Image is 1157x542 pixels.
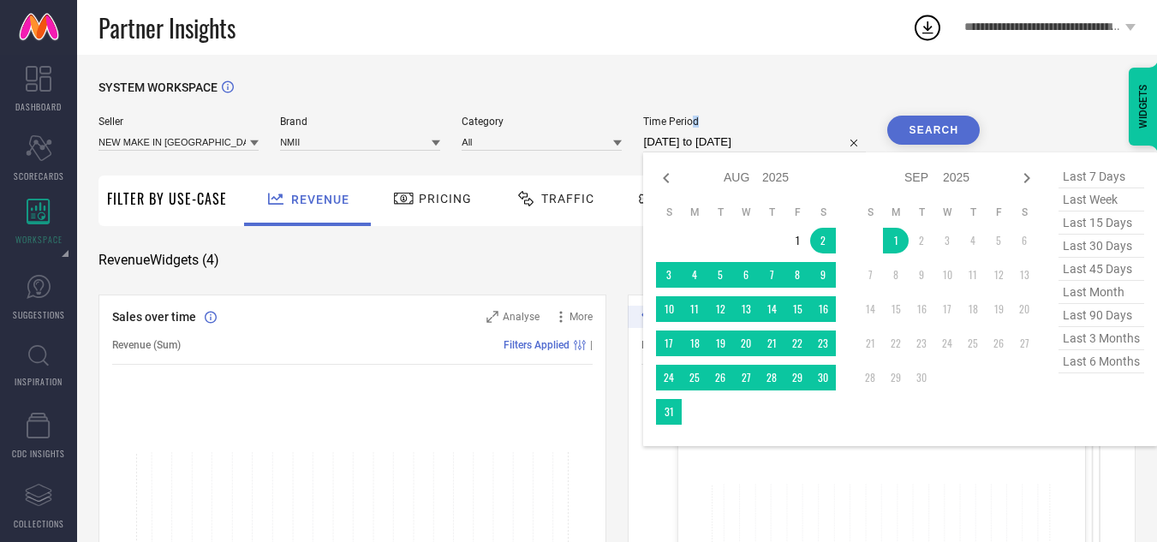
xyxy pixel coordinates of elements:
span: Sales over time [112,310,196,324]
th: Thursday [759,205,784,219]
span: CDC INSIGHTS [12,447,65,460]
span: last 45 days [1059,258,1144,281]
span: Revenue (% share) [641,339,725,351]
div: Open download list [912,12,943,43]
td: Mon Sep 22 2025 [883,331,909,356]
span: Pricing [419,192,472,205]
td: Tue Sep 30 2025 [909,365,934,390]
td: Sat Sep 20 2025 [1011,296,1037,322]
span: SYSTEM WORKSPACE [98,80,218,94]
td: Thu Aug 07 2025 [759,262,784,288]
span: Brand [280,116,440,128]
td: Mon Sep 08 2025 [883,262,909,288]
td: Sun Sep 28 2025 [857,365,883,390]
span: last 15 days [1059,211,1144,235]
td: Fri Aug 15 2025 [784,296,810,322]
span: INSPIRATION [15,375,63,388]
td: Wed Sep 10 2025 [934,262,960,288]
td: Sat Sep 06 2025 [1011,228,1037,253]
span: SUGGESTIONS [13,308,65,321]
th: Friday [784,205,810,219]
div: Next month [1017,168,1037,188]
th: Saturday [810,205,836,219]
td: Sat Aug 16 2025 [810,296,836,322]
td: Thu Aug 28 2025 [759,365,784,390]
td: Tue Aug 26 2025 [707,365,733,390]
td: Wed Aug 20 2025 [733,331,759,356]
div: Premium [628,306,691,331]
td: Thu Sep 11 2025 [960,262,986,288]
td: Mon Sep 15 2025 [883,296,909,322]
td: Thu Sep 25 2025 [960,331,986,356]
td: Wed Aug 27 2025 [733,365,759,390]
th: Saturday [1011,205,1037,219]
td: Tue Sep 23 2025 [909,331,934,356]
span: Filters Applied [504,339,570,351]
td: Sun Sep 21 2025 [857,331,883,356]
th: Monday [883,205,909,219]
span: | [590,339,593,351]
td: Sat Aug 23 2025 [810,331,836,356]
span: last 30 days [1059,235,1144,258]
span: Analyse [503,311,540,323]
td: Sun Aug 24 2025 [656,365,682,390]
td: Sat Aug 02 2025 [810,228,836,253]
td: Tue Sep 16 2025 [909,296,934,322]
th: Sunday [656,205,682,219]
span: last 7 days [1059,165,1144,188]
td: Tue Aug 19 2025 [707,331,733,356]
td: Tue Sep 09 2025 [909,262,934,288]
th: Friday [986,205,1011,219]
td: Sat Sep 27 2025 [1011,331,1037,356]
td: Fri Sep 05 2025 [986,228,1011,253]
span: DASHBOARD [15,100,62,113]
span: Category [462,116,622,128]
td: Wed Sep 17 2025 [934,296,960,322]
td: Fri Aug 01 2025 [784,228,810,253]
span: Revenue Widgets ( 4 ) [98,252,219,269]
span: last 90 days [1059,304,1144,327]
span: Filter By Use-Case [107,188,227,209]
td: Tue Aug 12 2025 [707,296,733,322]
th: Sunday [857,205,883,219]
th: Monday [682,205,707,219]
span: More [570,311,593,323]
span: Revenue (Sum) [112,339,181,351]
th: Tuesday [707,205,733,219]
td: Sun Aug 17 2025 [656,331,682,356]
td: Fri Sep 26 2025 [986,331,1011,356]
td: Sun Sep 14 2025 [857,296,883,322]
th: Wednesday [934,205,960,219]
td: Mon Aug 25 2025 [682,365,707,390]
td: Sun Aug 31 2025 [656,399,682,425]
td: Sun Sep 07 2025 [857,262,883,288]
td: Thu Sep 18 2025 [960,296,986,322]
td: Fri Aug 08 2025 [784,262,810,288]
th: Wednesday [733,205,759,219]
td: Tue Sep 02 2025 [909,228,934,253]
th: Thursday [960,205,986,219]
td: Wed Aug 06 2025 [733,262,759,288]
input: Select time period [643,132,866,152]
td: Fri Aug 22 2025 [784,331,810,356]
td: Thu Aug 14 2025 [759,296,784,322]
td: Wed Aug 13 2025 [733,296,759,322]
span: Seller [98,116,259,128]
span: last month [1059,281,1144,304]
td: Mon Sep 29 2025 [883,365,909,390]
span: last week [1059,188,1144,211]
svg: Zoom [486,311,498,323]
span: last 3 months [1059,327,1144,350]
span: WORKSPACE [15,233,63,246]
div: Previous month [656,168,677,188]
td: Thu Sep 04 2025 [960,228,986,253]
td: Tue Aug 05 2025 [707,262,733,288]
td: Sun Aug 03 2025 [656,262,682,288]
button: Search [887,116,980,145]
span: last 6 months [1059,350,1144,373]
td: Mon Aug 04 2025 [682,262,707,288]
span: Traffic [541,192,594,205]
td: Sat Aug 09 2025 [810,262,836,288]
span: Partner Insights [98,10,236,45]
td: Mon Aug 11 2025 [682,296,707,322]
